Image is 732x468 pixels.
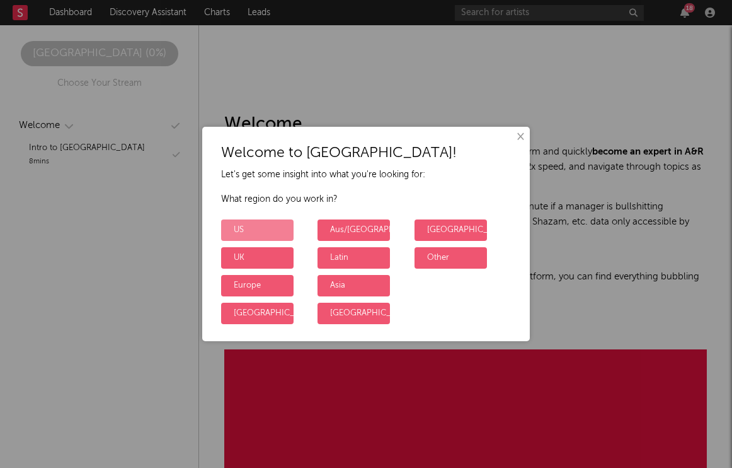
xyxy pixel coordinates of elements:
button: × [513,130,527,144]
label: Other [415,247,487,269]
label: [GEOGRAPHIC_DATA] [221,303,294,324]
label: UK [221,247,294,269]
div: What region do you work in? [221,192,511,207]
label: Europe [221,275,294,296]
label: Asia [317,275,390,296]
label: Aus/[GEOGRAPHIC_DATA] [317,219,390,241]
label: Latin [317,247,390,269]
label: US [221,219,294,241]
label: [GEOGRAPHIC_DATA] [317,303,390,324]
label: [GEOGRAPHIC_DATA] [415,219,487,241]
div: Welcome to [GEOGRAPHIC_DATA]! [221,146,511,161]
div: Let's get some insight into what you're looking for: [221,167,511,182]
